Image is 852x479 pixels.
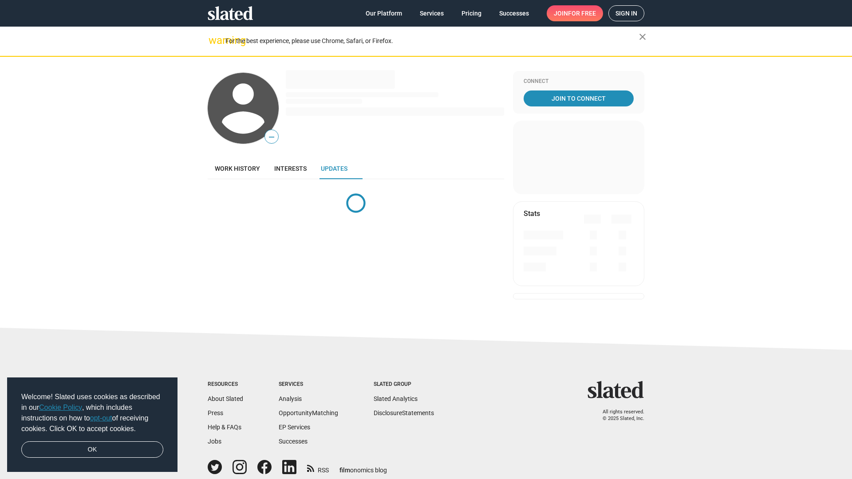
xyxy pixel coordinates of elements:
a: RSS [307,461,329,475]
span: Pricing [461,5,481,21]
span: Join To Connect [525,90,632,106]
mat-icon: warning [209,35,219,46]
span: Interests [274,165,307,172]
a: Sign in [608,5,644,21]
a: EP Services [279,424,310,431]
span: — [265,131,278,143]
div: For the best experience, please use Chrome, Safari, or Firefox. [225,35,639,47]
mat-card-title: Stats [524,209,540,218]
a: Jobs [208,438,221,445]
a: Successes [279,438,308,445]
a: Updates [314,158,355,179]
a: Joinfor free [547,5,603,21]
span: for free [568,5,596,21]
a: dismiss cookie message [21,441,163,458]
span: Work history [215,165,260,172]
a: Services [413,5,451,21]
span: Updates [321,165,347,172]
a: Successes [492,5,536,21]
span: Welcome! Slated uses cookies as described in our , which includes instructions on how to of recei... [21,392,163,434]
div: Resources [208,381,243,388]
p: All rights reserved. © 2025 Slated, Inc. [593,409,644,422]
a: Interests [267,158,314,179]
a: DisclosureStatements [374,409,434,416]
div: Slated Group [374,381,434,388]
a: Cookie Policy [39,404,82,411]
span: Sign in [615,6,637,21]
a: Help & FAQs [208,424,241,431]
span: Join [554,5,596,21]
div: Connect [524,78,634,85]
span: Our Platform [366,5,402,21]
a: Pricing [454,5,489,21]
a: About Slated [208,395,243,402]
div: Services [279,381,338,388]
a: Work history [208,158,267,179]
span: film [339,467,350,474]
span: Successes [499,5,529,21]
a: filmonomics blog [339,459,387,475]
a: Analysis [279,395,302,402]
a: OpportunityMatching [279,409,338,416]
a: Press [208,409,223,416]
mat-icon: close [637,31,648,42]
a: opt-out [90,414,112,422]
a: Our Platform [359,5,409,21]
a: Join To Connect [524,90,634,106]
a: Slated Analytics [374,395,418,402]
div: cookieconsent [7,377,177,472]
span: Services [420,5,444,21]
